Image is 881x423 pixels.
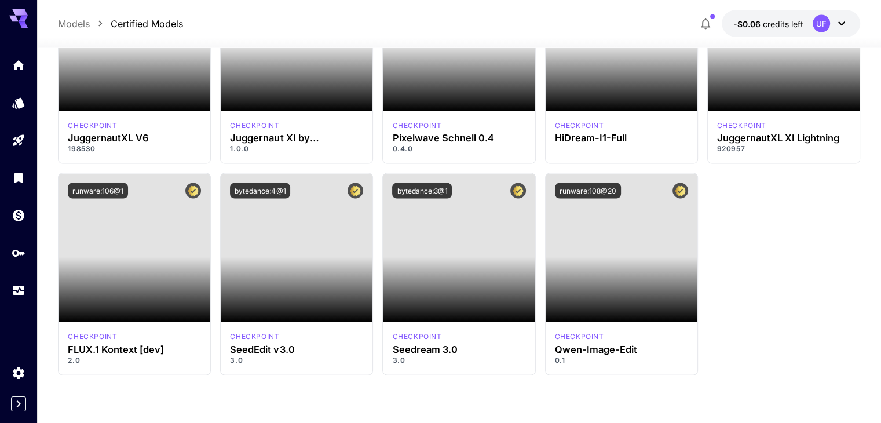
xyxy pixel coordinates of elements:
p: checkpoint [230,331,279,342]
p: checkpoint [555,331,604,342]
h3: Pixelwave Schnell 0.4 [392,133,525,144]
button: Certified Model – Vetted for best performance and includes a commercial license. [185,183,201,199]
div: SDXL Lightning [717,121,766,131]
div: seededit_3_0 [230,331,279,342]
button: Expand sidebar [11,396,26,411]
h3: JuggernautXL V6 [68,133,201,144]
p: 2.0 [68,355,201,366]
div: Settings [12,366,25,380]
p: checkpoint [717,121,766,131]
button: Certified Model – Vetted for best performance and includes a commercial license. [348,183,363,199]
div: Models [12,92,25,107]
span: credits left [763,19,803,29]
button: bytedance:3@1 [392,183,452,199]
a: Certified Models [111,17,183,31]
button: bytedance:4@1 [230,183,290,199]
p: 198530 [68,144,201,154]
h3: HiDream-I1-Full [555,133,688,144]
div: API Keys [12,246,25,260]
div: UF [813,15,830,32]
h3: JuggernautXL XI Lightning [717,133,850,144]
button: runware:108@20 [555,183,621,199]
div: Wallet [12,208,25,223]
div: seedream3 [392,331,441,342]
div: Playground [12,133,25,148]
p: 1.0.0 [230,144,363,154]
div: Library [12,170,25,185]
button: runware:106@1 [68,183,128,199]
div: Home [12,58,25,72]
div: FLUX.1 Kontext [dev] [68,331,117,342]
p: 3.0 [392,355,525,366]
button: Certified Model – Vetted for best performance and includes a commercial license. [672,183,688,199]
p: checkpoint [68,121,117,131]
div: SDXL 1.0 [68,121,117,131]
p: checkpoint [68,331,117,342]
div: FLUX.1 S [392,121,441,131]
h3: FLUX.1 Kontext [dev] [68,344,201,355]
p: 0.4.0 [392,144,525,154]
p: 3.0 [230,355,363,366]
p: checkpoint [392,331,441,342]
a: Models [58,17,90,31]
p: checkpoint [392,121,441,131]
button: Certified Model – Vetted for best performance and includes a commercial license. [510,183,526,199]
div: Usage [12,283,25,298]
h3: Juggernaut XI by RunDiffusion [230,133,363,144]
button: -$0.06143UF [722,10,860,37]
span: -$0.06 [733,19,763,29]
div: HiDream Full [555,121,604,131]
h3: Seedream 3.0 [392,344,525,355]
p: 0.1 [555,355,688,366]
div: qwen_image_edit [555,331,604,342]
div: -$0.06143 [733,18,803,30]
div: SDXL 1.0 [230,121,279,131]
p: 920957 [717,144,850,154]
p: checkpoint [230,121,279,131]
h3: SeedEdit v3.0 [230,344,363,355]
p: checkpoint [555,121,604,131]
nav: breadcrumb [58,17,183,31]
h3: Qwen-Image-Edit [555,344,688,355]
